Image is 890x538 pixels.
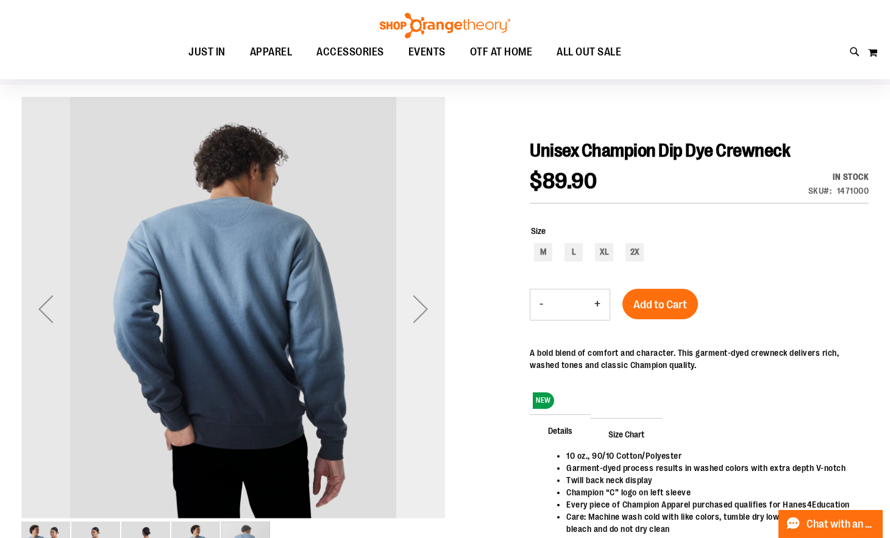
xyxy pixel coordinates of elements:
[590,418,663,450] span: Size Chart
[396,97,445,520] div: Next
[566,462,856,474] li: Garment-dyed process results in washed colors with extra depth V-notch
[566,450,856,462] li: 10 oz., 90/10 Cotton/Polyester
[808,186,832,196] strong: SKU
[806,519,875,530] span: Chat with an Expert
[530,414,591,446] span: Details
[808,171,869,183] div: In stock
[250,38,293,66] span: APPAREL
[530,140,790,161] span: Unisex Champion Dip Dye Crewneck
[566,511,856,535] li: Care: Machine wash cold with like colors, tumble dry low, do not iron, do not bleach and do not d...
[534,243,552,261] div: M
[531,226,546,236] span: Size
[470,38,533,66] span: OTF AT HOME
[21,97,445,520] div: Unisex Champion Dip Dye Crewneck
[622,289,698,319] button: Add to Cart
[564,243,583,261] div: L
[533,392,554,409] span: NEW
[316,38,384,66] span: ACCESSORIES
[188,38,226,66] span: JUST IN
[566,486,856,498] li: Champion “C” logo on left sleeve
[595,243,613,261] div: XL
[625,243,644,261] div: 2X
[778,510,883,538] button: Chat with an Expert
[21,97,70,520] div: Previous
[557,38,621,66] span: ALL OUT SALE
[552,290,585,319] input: Product quantity
[530,347,869,371] div: A bold blend of comfort and character. This garment-dyed crewneck delivers rich, washed tones and...
[566,498,856,511] li: Every piece of Champion Apparel purchased qualifies for Hanes4Education
[21,95,445,519] img: Unisex Champion Dip Dye Crewneck
[530,169,597,194] span: $89.90
[408,38,446,66] span: EVENTS
[837,185,869,197] div: 1471000
[585,289,610,320] button: Increase product quantity
[808,171,869,183] div: Availability
[566,474,856,486] li: Twill back neck display
[633,298,687,311] span: Add to Cart
[530,289,552,320] button: Decrease product quantity
[378,13,512,38] img: Shop Orangetheory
